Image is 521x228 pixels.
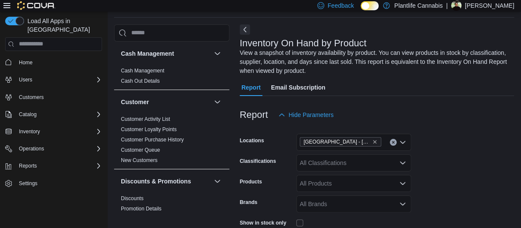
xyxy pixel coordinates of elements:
h3: Report [240,110,268,120]
button: Inventory [2,126,105,138]
img: Cova [17,1,55,10]
button: Customer [121,98,211,106]
button: Catalog [2,108,105,120]
span: Load All Apps in [GEOGRAPHIC_DATA] [24,17,102,34]
a: Discounts [121,195,144,201]
button: Cash Management [212,48,223,59]
label: Products [240,178,262,185]
span: Inventory [15,126,102,137]
div: Cash Management [114,66,229,90]
h3: Inventory On Hand by Product [240,38,367,48]
span: Operations [19,145,44,152]
button: Discounts & Promotions [212,176,223,186]
span: Hide Parameters [289,111,334,119]
span: [GEOGRAPHIC_DATA] - [GEOGRAPHIC_DATA] [304,138,370,146]
a: Customers [15,92,47,102]
label: Show in stock only [240,219,286,226]
span: Catalog [15,109,102,120]
span: Cash Management [121,67,164,74]
p: [PERSON_NAME] [465,0,514,11]
span: Inventory [19,128,40,135]
h3: Customer [121,98,149,106]
button: Settings [2,177,105,189]
span: Promotion Details [121,205,162,212]
label: Locations [240,137,264,144]
a: Promotion Details [121,206,162,212]
nav: Complex example [5,53,102,212]
button: Users [15,75,36,85]
span: Feedback [328,1,354,10]
button: Reports [2,160,105,172]
span: Catalog [19,111,36,118]
span: Settings [19,180,37,187]
a: Customer Loyalty Points [121,126,177,132]
a: Cash Management [121,68,164,74]
span: Discounts [121,195,144,202]
a: Customer Purchase History [121,137,184,143]
button: Hide Parameters [275,106,337,123]
div: Rian Lamontagne [451,0,461,11]
button: Reports [15,161,40,171]
button: Cash Management [121,49,211,58]
a: Customer Activity List [121,116,170,122]
span: New Customers [121,157,157,164]
button: Inventory [15,126,43,137]
button: Operations [2,143,105,155]
span: Reports [19,162,37,169]
span: Customers [15,92,102,102]
button: Users [2,74,105,86]
span: Customer Queue [121,147,160,153]
button: Remove Edmonton - South Common from selection in this group [372,139,377,144]
button: Open list of options [399,139,406,146]
label: Classifications [240,158,276,165]
span: Users [15,75,102,85]
span: Edmonton - South Common [300,137,381,147]
button: Operations [15,144,48,154]
button: Catalog [15,109,40,120]
p: | [446,0,448,11]
button: Customer [212,97,223,107]
a: Cash Out Details [121,78,160,84]
button: Discounts & Promotions [121,177,211,186]
span: Settings [15,178,102,189]
button: Open list of options [399,159,406,166]
button: Clear input [390,139,397,146]
span: Report [241,79,261,96]
a: Settings [15,178,41,189]
button: Open list of options [399,201,406,207]
span: Customer Purchase History [121,136,184,143]
span: Home [19,59,33,66]
input: Dark Mode [361,1,379,10]
button: Customers [2,91,105,103]
a: New Customers [121,157,157,163]
span: Reports [15,161,102,171]
button: Home [2,56,105,69]
span: Home [15,57,102,68]
button: Next [240,24,250,35]
a: Customer Queue [121,147,160,153]
a: Home [15,57,36,68]
div: Customer [114,114,229,169]
span: Customers [19,94,44,101]
h3: Discounts & Promotions [121,177,191,186]
span: Customer Activity List [121,116,170,123]
h3: Cash Management [121,49,174,58]
label: Brands [240,199,257,206]
button: Open list of options [399,180,406,187]
span: Users [19,76,32,83]
div: Discounts & Promotions [114,193,229,228]
span: Email Subscription [271,79,325,96]
p: Plantlife Cannabis [394,0,443,11]
div: View a snapshot of inventory availability by product. You can view products in stock by classific... [240,48,510,75]
span: Operations [15,144,102,154]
